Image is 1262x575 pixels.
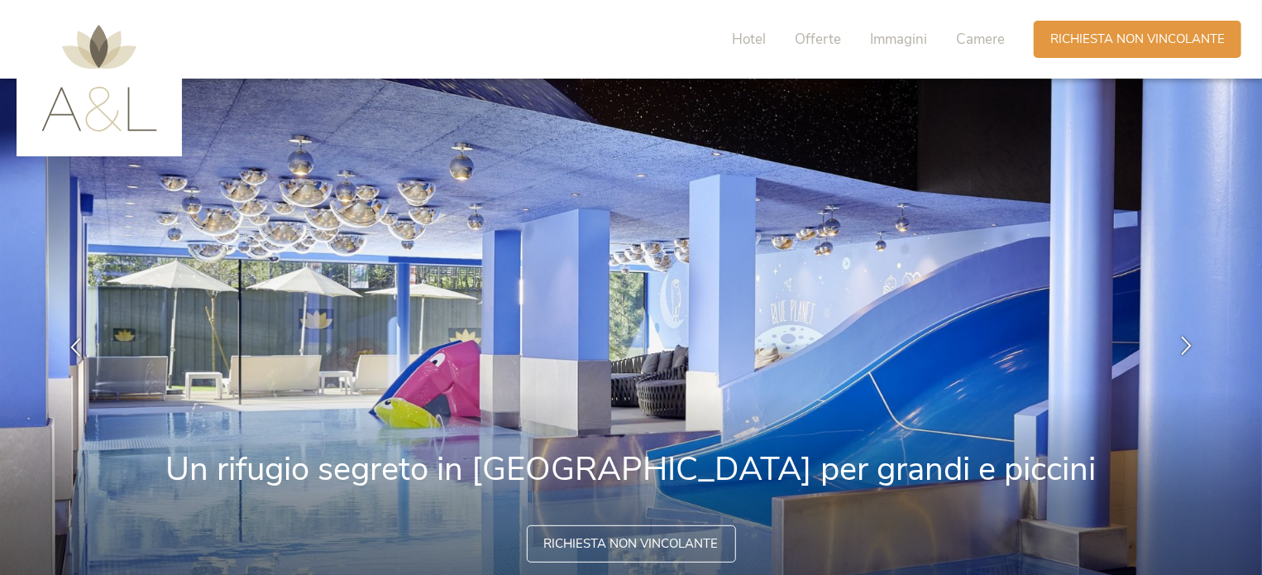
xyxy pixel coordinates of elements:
[1050,31,1225,48] span: Richiesta non vincolante
[956,30,1005,49] span: Camere
[795,30,841,49] span: Offerte
[870,30,927,49] span: Immagini
[732,30,766,49] span: Hotel
[544,535,719,553] span: Richiesta non vincolante
[41,25,157,132] img: AMONTI & LUNARIS Wellnessresort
